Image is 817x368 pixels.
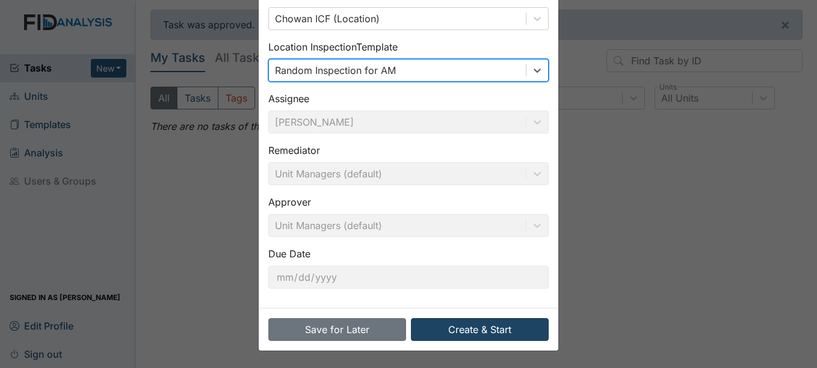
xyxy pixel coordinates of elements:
[411,318,549,341] button: Create & Start
[268,318,406,341] button: Save for Later
[268,91,309,106] label: Assignee
[268,195,311,209] label: Approver
[275,11,380,26] div: Chowan ICF (Location)
[268,247,310,261] label: Due Date
[268,143,320,158] label: Remediator
[275,63,396,78] div: Random Inspection for AM
[268,40,398,54] label: Location Inspection Template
